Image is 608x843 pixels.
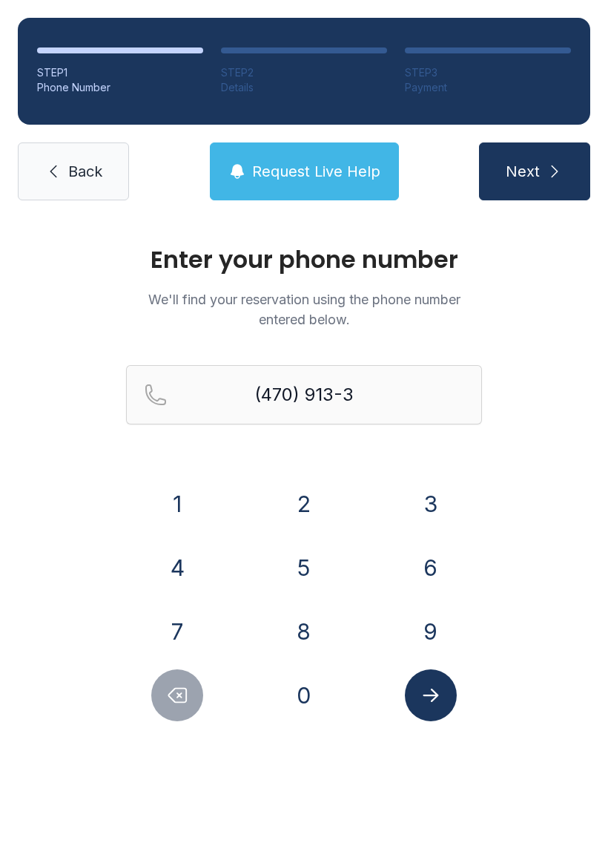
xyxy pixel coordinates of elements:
div: STEP 2 [221,65,387,80]
div: STEP 3 [405,65,571,80]
input: Reservation phone number [126,365,482,424]
div: Phone Number [37,80,203,95]
button: Submit lookup form [405,669,457,721]
span: Back [68,161,102,182]
button: 7 [151,606,203,657]
button: 0 [278,669,330,721]
span: Next [506,161,540,182]
button: 1 [151,478,203,530]
button: Delete number [151,669,203,721]
button: 2 [278,478,330,530]
div: STEP 1 [37,65,203,80]
span: Request Live Help [252,161,380,182]
button: 6 [405,542,457,594]
p: We'll find your reservation using the phone number entered below. [126,289,482,329]
h1: Enter your phone number [126,248,482,272]
button: 8 [278,606,330,657]
div: Payment [405,80,571,95]
button: 3 [405,478,457,530]
button: 4 [151,542,203,594]
button: 5 [278,542,330,594]
button: 9 [405,606,457,657]
div: Details [221,80,387,95]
